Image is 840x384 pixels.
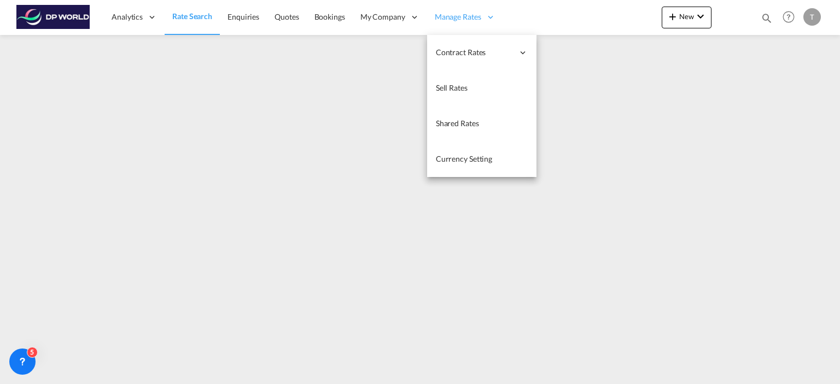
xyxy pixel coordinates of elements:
[360,11,405,22] span: My Company
[436,119,479,128] span: Shared Rates
[761,12,773,28] div: icon-magnify
[427,70,536,106] a: Sell Rates
[314,12,345,21] span: Bookings
[172,11,212,21] span: Rate Search
[427,141,536,177] a: Currency Setting
[112,11,143,22] span: Analytics
[779,8,798,26] span: Help
[427,106,536,141] a: Shared Rates
[436,47,514,58] span: Contract Rates
[803,8,821,26] div: T
[666,10,679,23] md-icon: icon-plus 400-fg
[436,154,492,163] span: Currency Setting
[435,11,481,22] span: Manage Rates
[16,5,90,29] img: c08ca190194411f088ed0f3ba295208c.png
[761,12,773,24] md-icon: icon-magnify
[227,12,259,21] span: Enquiries
[662,7,711,28] button: icon-plus 400-fgNewicon-chevron-down
[275,12,299,21] span: Quotes
[779,8,803,27] div: Help
[436,83,468,92] span: Sell Rates
[666,12,707,21] span: New
[694,10,707,23] md-icon: icon-chevron-down
[427,35,536,70] div: Contract Rates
